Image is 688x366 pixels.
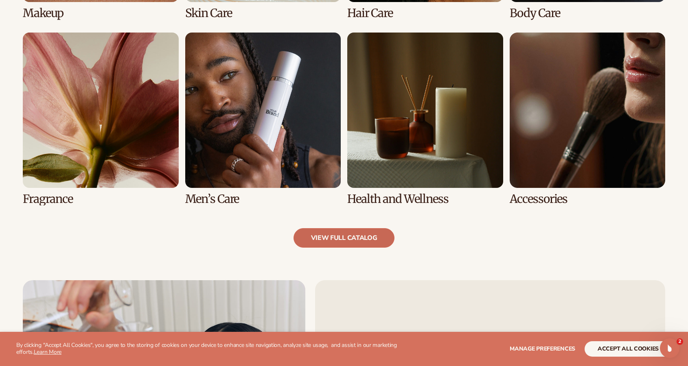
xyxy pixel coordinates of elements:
[185,7,341,20] h3: Skin Care
[510,33,666,205] div: 8 / 8
[34,348,61,356] a: Learn More
[510,7,666,20] h3: Body Care
[16,342,403,356] p: By clicking "Accept All Cookies", you agree to the storing of cookies on your device to enhance s...
[510,345,575,353] span: Manage preferences
[347,33,503,205] div: 7 / 8
[185,33,341,205] div: 6 / 8
[585,341,672,357] button: accept all cookies
[510,341,575,357] button: Manage preferences
[23,33,179,205] div: 5 / 8
[677,338,683,345] span: 2
[347,7,503,20] h3: Hair Care
[23,7,179,20] h3: Makeup
[294,228,395,248] a: view full catalog
[660,338,679,358] iframe: Intercom live chat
